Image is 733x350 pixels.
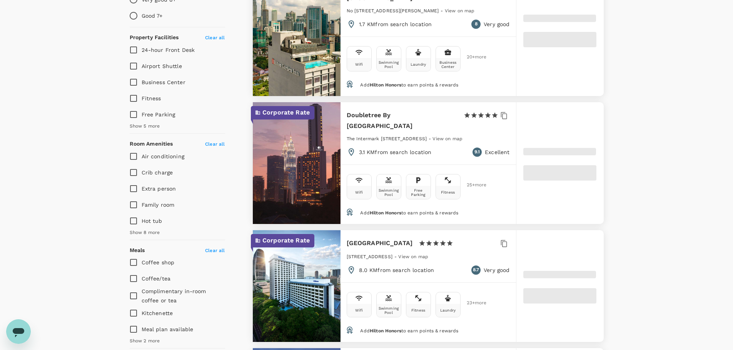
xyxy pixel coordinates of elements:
span: 8.7 [473,266,479,274]
a: View on map [445,7,475,13]
div: Swimming Pool [378,60,399,69]
div: Fitness [441,190,455,194]
span: Business Center [142,79,185,85]
span: The Intermark [STREET_ADDRESS] [347,136,427,141]
span: - [394,254,398,259]
h6: Doubletree By [GEOGRAPHIC_DATA] [347,110,457,131]
p: Good 7+ [142,12,163,20]
span: Hilton Honors [370,82,401,88]
span: 9.1 [474,148,480,156]
span: Kitchenette [142,310,173,316]
a: View on map [432,135,463,141]
div: Swimming Pool [378,188,399,197]
span: Crib charge [142,169,173,176]
iframe: Button to launch messaging window [6,319,31,344]
p: 1.7 KM from search location [359,20,432,28]
span: View on map [398,254,428,259]
span: Add to earn points & rewards [360,82,458,88]
h6: [GEOGRAPHIC_DATA] [347,238,413,249]
span: Family room [142,202,175,208]
span: 24-hour Front Desk [142,47,195,53]
a: View on map [398,253,428,259]
p: Very good [484,266,509,274]
div: Business Center [437,60,459,69]
span: Show 8 more [130,229,160,237]
h6: Meals [130,246,145,255]
span: No [STREET_ADDRESS][PERSON_NAME] [347,8,439,13]
div: Swimming Pool [378,306,399,315]
span: - [429,136,432,141]
span: Coffee/tea [142,275,171,282]
span: Hilton Honors [370,328,401,333]
div: Laundry [411,62,426,66]
span: Complimentary in-room coffee or tea [142,288,206,304]
span: Airport Shuttle [142,63,182,69]
span: 25 + more [467,182,478,187]
span: View on map [445,8,475,13]
p: Corporate Rate [262,108,310,117]
span: 8 [475,20,478,28]
p: Very good [484,20,509,28]
span: 23 + more [467,300,478,305]
p: Excellent [485,148,509,156]
span: Fitness [142,95,161,101]
span: Coffee shop [142,259,175,265]
p: Corporate Rate [262,236,310,245]
span: Meal plan available [142,326,194,332]
span: Clear all [205,248,225,253]
h6: Property Facilities [130,33,179,42]
p: 3.1 KM from search location [359,148,432,156]
div: Free Parking [408,188,429,197]
span: Show 5 more [130,123,160,130]
div: Wifi [355,190,363,194]
p: 8.0 KM from search location [359,266,434,274]
span: Free Parking [142,111,175,118]
span: Extra person [142,186,176,192]
span: Add to earn points & rewards [360,328,458,333]
div: Fitness [411,308,425,312]
span: Hilton Honors [370,210,401,216]
span: Clear all [205,141,225,147]
h6: Room Amenities [130,140,173,148]
span: [STREET_ADDRESS] [347,254,392,259]
span: Hot tub [142,218,162,224]
span: Add to earn points & rewards [360,210,458,216]
div: Wifi [355,308,363,312]
span: View on map [432,136,463,141]
span: 20 + more [467,55,478,60]
span: - [441,8,444,13]
span: Clear all [205,35,225,40]
div: Laundry [440,308,456,312]
div: Wifi [355,62,363,66]
span: Air conditioning [142,153,184,159]
span: Show 2 more [130,337,160,345]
